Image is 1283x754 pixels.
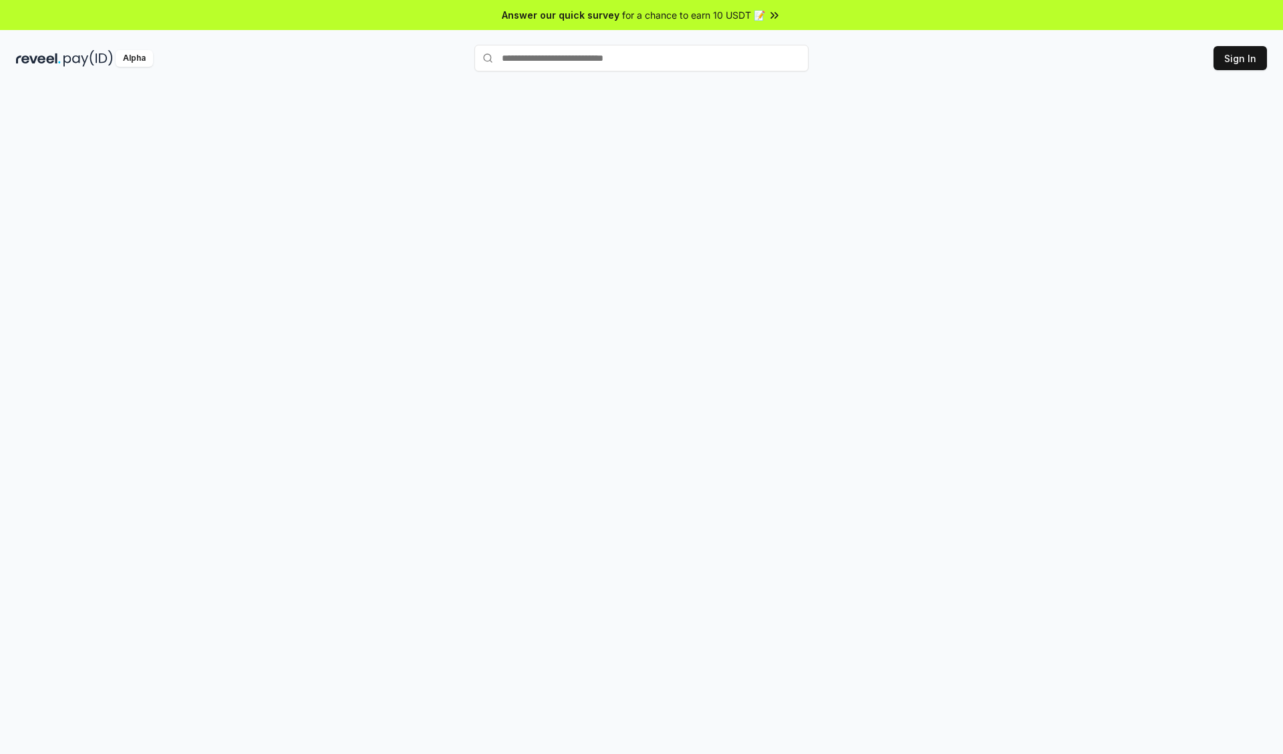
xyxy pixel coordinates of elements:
span: for a chance to earn 10 USDT 📝 [622,8,765,22]
img: pay_id [63,50,113,67]
img: reveel_dark [16,50,61,67]
button: Sign In [1214,46,1267,70]
div: Alpha [116,50,153,67]
span: Answer our quick survey [502,8,619,22]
